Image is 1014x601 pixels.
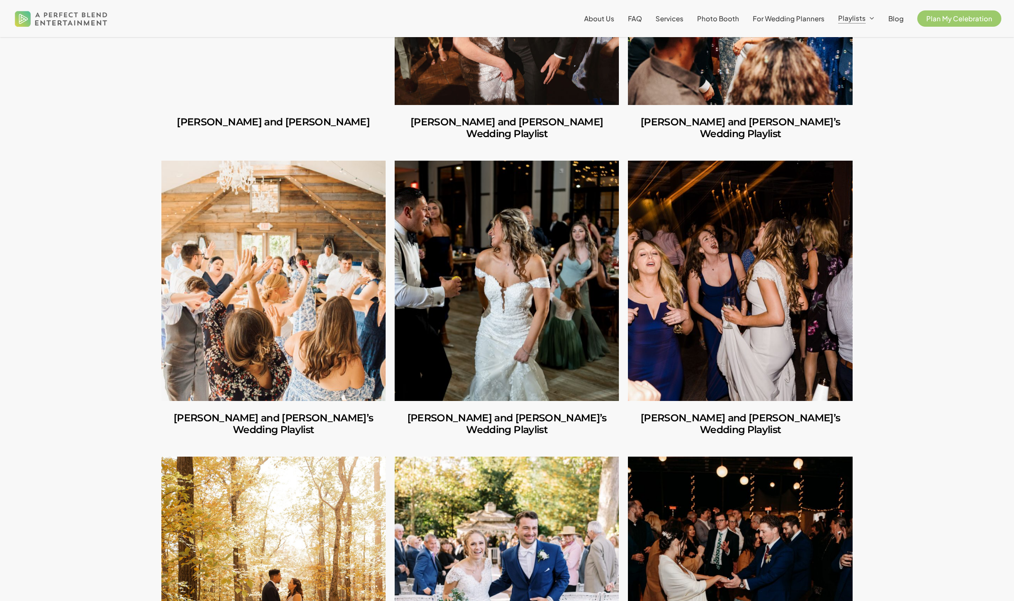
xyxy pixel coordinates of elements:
img: A Perfect Blend Entertainment [13,4,110,33]
a: Photo Booth [697,15,739,22]
span: Plan My Celebration [926,14,992,23]
span: For Wedding Planners [753,14,825,23]
a: Shannon and Joseph’s Wedding Playlist [395,401,619,448]
a: Mike and Amanda’s Wedding Playlist [628,401,852,448]
a: Blog [888,15,904,22]
span: FAQ [628,14,642,23]
a: Ilana and Andrew’s Wedding Playlist [628,105,852,152]
a: Services [656,15,684,22]
a: For Wedding Planners [753,15,825,22]
a: Playlists [838,14,875,23]
a: About Us [584,15,614,22]
a: Jules and Michelle’s Wedding Playlist [161,161,386,401]
span: Photo Booth [697,14,739,23]
a: Jules and Michelle’s Wedding Playlist [161,401,386,448]
a: FAQ [628,15,642,22]
span: Services [656,14,684,23]
span: Playlists [838,14,866,22]
a: Shannon and Joseph’s Wedding Playlist [395,161,619,401]
span: About Us [584,14,614,23]
a: Mike and Amanda’s Wedding Playlist [628,161,852,401]
span: Blog [888,14,904,23]
a: Plan My Celebration [917,15,1001,22]
a: Carlos and Olivia [161,105,386,139]
a: Amber and Cooper’s Wedding Playlist [395,105,619,152]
